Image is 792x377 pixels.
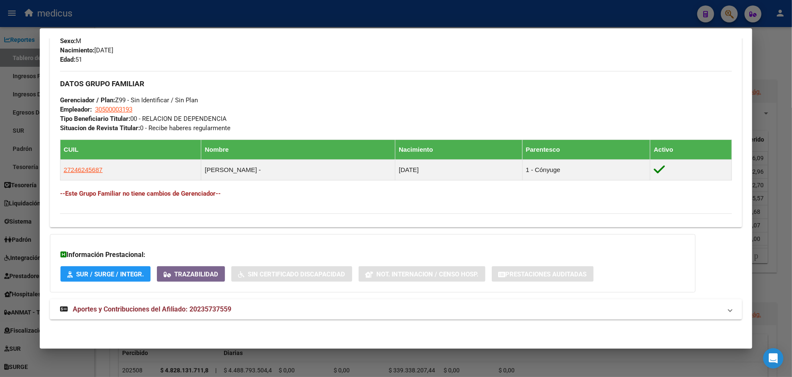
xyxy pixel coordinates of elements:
span: 30500003193 [95,106,132,113]
strong: Situacion de Revista Titular: [60,124,140,132]
button: Sin Certificado Discapacidad [231,266,352,282]
td: [PERSON_NAME] - [201,160,395,180]
th: CUIL [60,140,201,160]
span: Trazabilidad [174,270,218,278]
span: Aportes y Contribuciones del Afiliado: 20235737559 [73,305,231,313]
strong: Tipo Beneficiario Titular: [60,115,130,123]
h3: Información Prestacional: [60,250,685,260]
span: Sin Certificado Discapacidad [248,270,345,278]
strong: Sexo: [60,37,76,45]
button: SUR / SURGE / INTEGR. [60,266,151,282]
mat-expansion-panel-header: Aportes y Contribuciones del Afiliado: 20235737559 [50,299,743,320]
th: Parentesco [522,140,650,160]
span: Z99 - Sin Identificar / Sin Plan [60,96,198,104]
strong: Gerenciador / Plan: [60,96,115,104]
span: 0 - Recibe haberes regularmente [60,124,230,132]
td: 1 - Cónyuge [522,160,650,180]
span: 51 [60,56,82,63]
strong: Edad: [60,56,75,63]
th: Activo [650,140,732,160]
td: [DATE] [395,160,522,180]
span: 00 - RELACION DE DEPENDENCIA [60,115,227,123]
h4: --Este Grupo Familiar no tiene cambios de Gerenciador-- [60,189,732,198]
button: Not. Internacion / Censo Hosp. [359,266,485,282]
button: Prestaciones Auditadas [492,266,594,282]
strong: Empleador: [60,106,92,113]
th: Nacimiento [395,140,522,160]
h3: DATOS GRUPO FAMILIAR [60,79,732,88]
span: SUR / SURGE / INTEGR. [76,270,144,278]
span: 27246245687 [64,166,103,173]
span: Not. Internacion / Censo Hosp. [377,270,479,278]
button: Trazabilidad [157,266,225,282]
span: [DATE] [60,46,113,54]
div: Open Intercom Messenger [763,348,784,369]
span: M [60,37,81,45]
strong: Nacimiento: [60,46,94,54]
span: Prestaciones Auditadas [506,270,587,278]
th: Nombre [201,140,395,160]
